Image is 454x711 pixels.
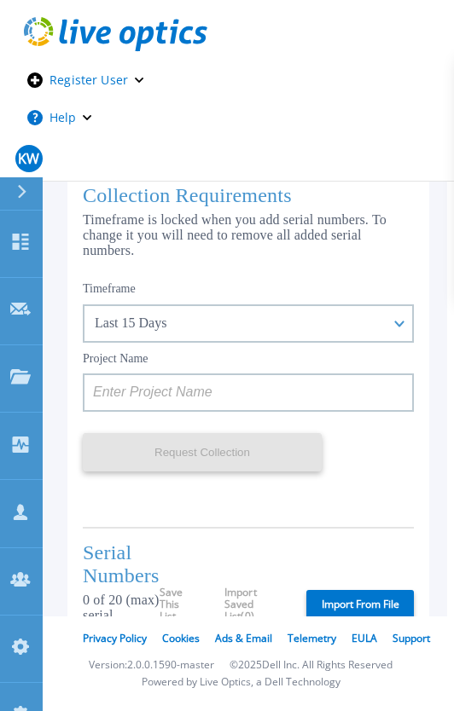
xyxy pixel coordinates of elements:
[83,282,136,296] label: Timeframe
[83,541,160,587] h1: Serial Numbers
[95,315,383,331] div: Last 15 Days
[83,592,160,654] p: 0 of 20 (max) serial numbers are added.
[162,631,200,645] a: Cookies
[83,433,322,471] button: Request Collection
[288,631,336,645] a: Telemetry
[352,631,377,645] a: EULA
[7,136,49,181] button: KW
[142,677,340,694] li: Powered by Live Optics, a Dell Technology
[89,660,214,677] li: Version: 2.0.0.1590-master
[83,212,414,258] p: Timeframe is locked when you add serial numbers. To change it you will need to remove all added s...
[7,61,226,99] div: Register User
[18,152,39,165] span: KW
[230,660,393,677] li: © 2025 Dell Inc. All Rights Reserved
[393,631,430,645] a: Support
[215,631,272,645] a: Ads & Email
[306,590,414,620] label: Import From File
[7,99,199,136] button: Help
[83,184,414,207] h1: Collection Requirements
[83,631,147,645] a: Privacy Policy
[83,373,414,412] input: Enter Project Name
[83,353,148,365] label: Project Name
